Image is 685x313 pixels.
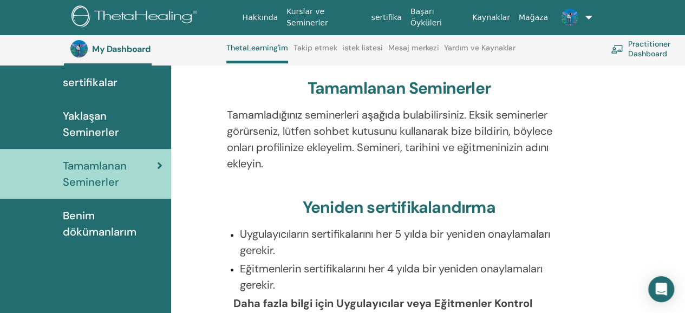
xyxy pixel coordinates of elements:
[63,207,162,240] span: Benim dökümanlarım
[282,2,367,33] a: Kurslar ve Seminerler
[63,108,162,140] span: Yaklaşan Seminerler
[240,226,571,258] p: Uygulayıcıların sertifikalarını her 5 yılda bir yeniden onaylamaları gerekir.
[71,5,201,30] img: logo.png
[561,9,578,26] img: default.jpg
[240,260,571,293] p: Eğitmenlerin sertifikalarını her 4 yılda bir yeniden onaylamaları gerekir.
[648,276,674,302] div: Open Intercom Messenger
[227,107,571,172] p: Tamamladığınız seminerleri aşağıda bulabilirsiniz. Eksik seminerler görürseniz, lütfen sohbet kut...
[63,74,118,90] span: sertifikalar
[406,2,468,33] a: Başarı Öyküleri
[293,43,337,61] a: Takip etmek
[92,44,200,54] h3: My Dashboard
[342,43,383,61] a: istek listesi
[388,43,439,61] a: Mesaj merkezi
[468,8,514,28] a: Kaynaklar
[63,158,157,190] span: Tamamlanan Seminerler
[238,8,282,28] a: Hakkında
[226,43,288,63] a: ThetaLearning'im
[514,8,552,28] a: Mağaza
[308,79,491,98] h3: Tamamlanan Seminerler
[611,44,623,54] img: chalkboard-teacher.svg
[444,43,516,61] a: Yardım ve Kaynaklar
[70,40,88,57] img: default.jpg
[367,8,406,28] a: sertifika
[303,198,495,217] h3: Yeniden sertifikalandırma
